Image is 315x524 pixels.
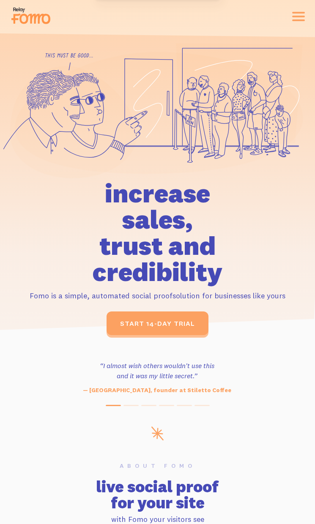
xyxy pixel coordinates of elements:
[10,290,305,301] p: Fomo is a simple, automated social proof solution for businesses like yours
[5,463,310,469] h6: About Fomo
[35,386,279,395] p: — [GEOGRAPHIC_DATA], founder at Stiletto Coffee
[107,311,208,335] a: start 14-day trial
[5,479,310,511] h2: live social proof for your site
[35,360,279,381] h3: “I almost wish others wouldn't use this and it was my little secret.”
[10,180,305,285] h1: increase sales, trust and credibility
